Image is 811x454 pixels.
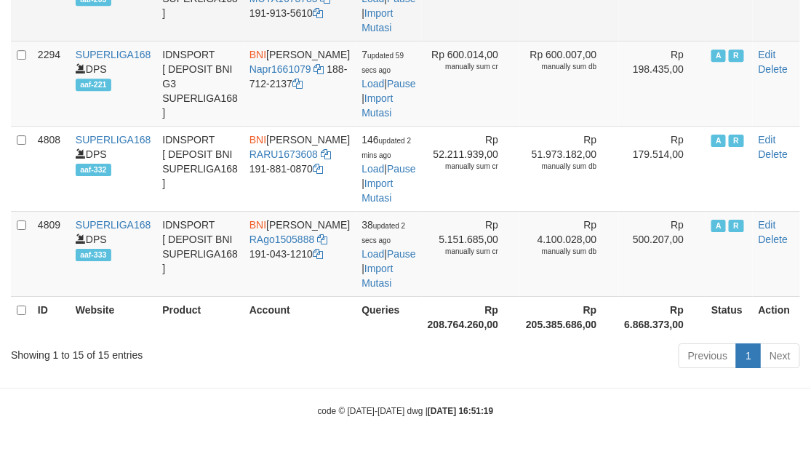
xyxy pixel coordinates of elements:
small: code © [DATE]-[DATE] dwg | [318,406,494,416]
div: manually sum db [526,247,596,257]
td: Rp 52.211.939,00 [422,126,520,211]
a: Import Mutasi [361,263,393,289]
a: Import Mutasi [361,92,393,119]
a: RARU1673608 [249,148,318,160]
a: Next [760,343,800,368]
span: Active [711,220,726,232]
a: Copy 1887122137 to clipboard [292,78,303,89]
a: Copy 1919135610 to clipboard [313,7,323,19]
a: Previous [679,343,737,368]
td: Rp 600.014,00 [422,41,520,126]
td: IDNSPORT [ DEPOSIT BNI G3 SUPERLIGA168 ] [156,41,244,126]
span: updated 2 mins ago [361,137,411,159]
span: 7 [361,49,404,75]
td: Rp 500.207,00 [619,211,706,296]
strong: [DATE] 16:51:19 [428,406,493,416]
a: Pause [387,78,416,89]
span: | | [361,49,416,119]
span: | | [361,134,416,204]
a: Edit [759,134,776,146]
th: Rp 208.764.260,00 [422,296,520,338]
span: 38 [361,219,405,245]
span: BNI [249,134,266,146]
a: Pause [387,248,416,260]
div: manually sum cr [428,162,498,172]
a: Copy RAgo1505888 to clipboard [317,234,327,245]
div: manually sum cr [428,247,498,257]
a: Copy RARU1673608 to clipboard [321,148,331,160]
a: SUPERLIGA168 [76,134,151,146]
td: IDNSPORT [ DEPOSIT BNI SUPERLIGA168 ] [156,126,244,211]
td: [PERSON_NAME] 191-881-0870 [244,126,356,211]
td: [PERSON_NAME] 188-712-2137 [244,41,356,126]
span: | | [361,219,416,289]
a: Load [361,248,384,260]
span: aaf-221 [76,79,111,91]
td: Rp 4.100.028,00 [520,211,618,296]
td: [PERSON_NAME] 191-043-1210 [244,211,356,296]
td: DPS [70,41,157,126]
div: Showing 1 to 15 of 15 entries [11,342,327,362]
a: Delete [759,63,788,75]
span: Running [729,220,743,232]
th: Action [753,296,800,338]
span: updated 59 secs ago [361,52,404,74]
th: Rp 205.385.686,00 [520,296,618,338]
td: DPS [70,211,157,296]
th: Status [706,296,753,338]
span: aaf-333 [76,249,111,261]
a: RAgo1505888 [249,234,315,245]
span: BNI [249,219,266,231]
div: manually sum cr [428,62,498,72]
div: manually sum db [526,62,596,72]
a: Load [361,78,384,89]
span: updated 2 secs ago [361,222,405,244]
td: Rp 600.007,00 [520,41,618,126]
span: 146 [361,134,411,160]
a: Edit [759,49,776,60]
td: Rp 179.514,00 [619,126,706,211]
a: Copy 1910431210 to clipboard [313,248,323,260]
th: ID [32,296,70,338]
a: 1 [736,343,761,368]
a: Copy Napr1661079 to clipboard [314,63,324,75]
td: 4809 [32,211,70,296]
a: SUPERLIGA168 [76,219,151,231]
td: Rp 198.435,00 [619,41,706,126]
span: BNI [249,49,266,60]
a: Load [361,163,384,175]
span: Running [729,49,743,62]
td: Rp 5.151.685,00 [422,211,520,296]
a: Pause [387,163,416,175]
a: Edit [759,219,776,231]
a: Napr1661079 [249,63,311,75]
a: Copy 1918810870 to clipboard [313,163,323,175]
td: IDNSPORT [ DEPOSIT BNI SUPERLIGA168 ] [156,211,244,296]
td: 2294 [32,41,70,126]
a: SUPERLIGA168 [76,49,151,60]
a: Delete [759,148,788,160]
div: manually sum db [526,162,596,172]
th: Product [156,296,244,338]
a: Delete [759,234,788,245]
td: 4808 [32,126,70,211]
span: Active [711,135,726,147]
a: Import Mutasi [361,7,393,33]
th: Rp 6.868.373,00 [619,296,706,338]
a: Import Mutasi [361,178,393,204]
th: Website [70,296,157,338]
th: Queries [356,296,422,338]
th: Account [244,296,356,338]
td: Rp 51.973.182,00 [520,126,618,211]
td: DPS [70,126,157,211]
span: Active [711,49,726,62]
span: Running [729,135,743,147]
span: aaf-332 [76,164,111,176]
